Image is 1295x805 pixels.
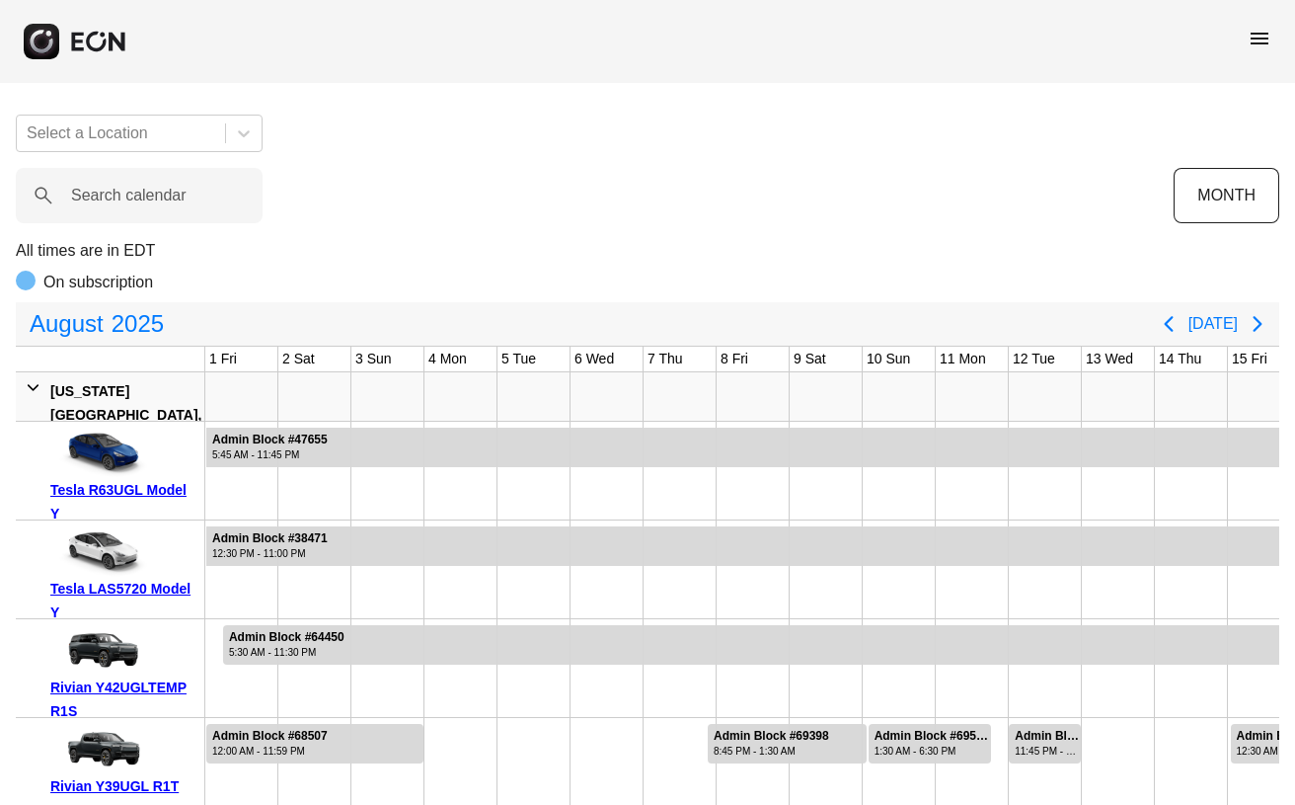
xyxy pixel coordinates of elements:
div: Admin Block #47655 [212,433,328,447]
div: Admin Block #38471 [212,531,328,546]
div: 12 Tue [1009,347,1059,371]
div: 11 Mon [936,347,990,371]
label: Search calendar [71,184,187,207]
div: Rented for 1 days by Admin Block Current status is rental [1008,718,1082,764]
div: 1:30 AM - 6:30 PM [875,744,989,759]
img: car [50,527,149,577]
div: Rented for 3 days by Admin Block Current status is rental [707,718,868,764]
button: Previous page [1149,304,1188,344]
img: car [50,725,149,774]
button: [DATE] [1188,306,1238,342]
p: All times are in EDT [16,239,1279,263]
span: 2025 [108,304,168,344]
button: MONTH [1174,168,1279,223]
img: car [50,626,149,676]
div: 15 Fri [1228,347,1271,371]
div: Tesla R63UGL Model Y [50,478,197,525]
div: 10 Sun [863,347,914,371]
div: 8:45 PM - 1:30 AM [714,744,829,759]
div: 11:45 PM - 12:00 AM [1015,744,1079,759]
div: Admin Block #69518 [875,729,989,744]
span: menu [1248,27,1271,50]
div: 12:30 PM - 11:00 PM [212,546,328,561]
div: 2 Sat [278,347,319,371]
img: car [50,429,149,478]
div: 3 Sun [351,347,396,371]
div: 4 Mon [424,347,471,371]
div: Admin Block #68507 [212,729,328,744]
div: 1 Fri [205,347,241,371]
div: 5:45 AM - 11:45 PM [212,447,328,462]
span: August [26,304,108,344]
div: Admin Block #69702 [1015,729,1079,744]
button: August2025 [18,304,176,344]
div: 5:30 AM - 11:30 PM [229,645,344,660]
div: Rented for 3 days by Admin Block Current status is rental [205,718,424,764]
div: Admin Block #69398 [714,729,829,744]
div: 13 Wed [1082,347,1137,371]
div: Admin Block #64450 [229,630,344,645]
div: Tesla LAS5720 Model Y [50,577,197,624]
div: 5 Tue [497,347,540,371]
div: 7 Thu [644,347,687,371]
div: Rivian Y39UGL R1T [50,774,197,798]
div: 9 Sat [790,347,830,371]
div: 6 Wed [571,347,618,371]
button: Next page [1238,304,1277,344]
p: On subscription [43,271,153,294]
div: 12:00 AM - 11:59 PM [212,744,328,759]
div: [US_STATE][GEOGRAPHIC_DATA], [GEOGRAPHIC_DATA] [50,379,201,450]
div: 14 Thu [1155,347,1205,371]
div: 8 Fri [717,347,752,371]
div: Rented for 2 days by Admin Block Current status is rental [868,718,992,764]
div: Rivian Y42UGLTEMP R1S [50,676,197,723]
